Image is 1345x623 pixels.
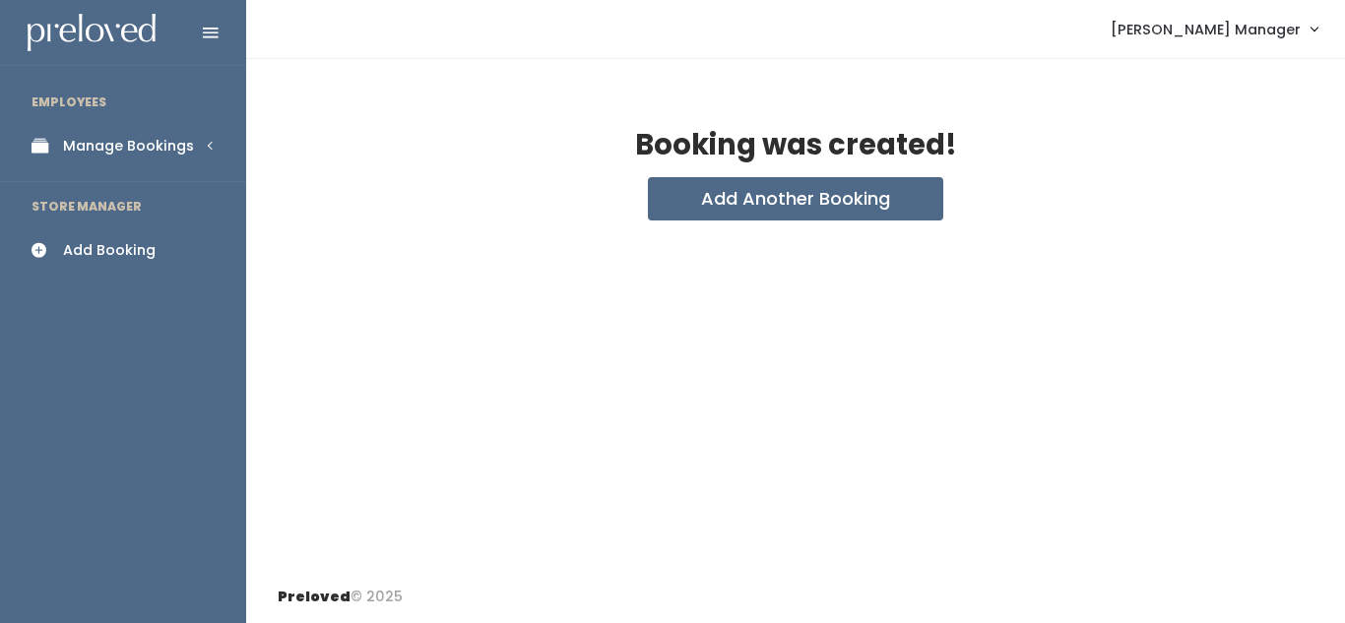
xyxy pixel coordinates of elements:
[648,177,943,220] button: Add Another Booking
[63,136,194,156] div: Manage Bookings
[63,240,156,261] div: Add Booking
[278,587,351,606] span: Preloved
[278,571,403,607] div: © 2025
[28,14,156,52] img: preloved logo
[1091,8,1337,50] a: [PERSON_NAME] Manager
[1111,19,1301,40] span: [PERSON_NAME] Manager
[635,130,957,161] h2: Booking was created!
